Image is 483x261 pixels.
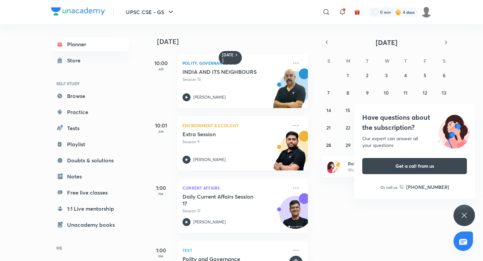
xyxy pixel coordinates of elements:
[327,160,341,173] img: referral
[342,105,353,115] button: September 15, 2025
[385,58,389,64] abbr: Wednesday
[362,158,467,174] button: Get a call from us
[331,38,441,47] button: [DATE]
[345,107,350,113] abbr: September 15, 2025
[326,107,331,113] abbr: September 14, 2025
[323,87,334,98] button: September 7, 2025
[424,58,426,64] abbr: Friday
[51,54,129,67] a: Store
[342,122,353,133] button: September 22, 2025
[342,87,353,98] button: September 8, 2025
[348,167,430,173] p: Win a laptop, vouchers & more
[51,105,129,119] a: Practice
[182,59,288,67] p: Polity, Governance & IR
[51,242,129,254] h6: ME
[51,7,105,17] a: Company Logo
[381,87,392,98] button: September 10, 2025
[148,129,174,134] p: AM
[346,58,350,64] abbr: Monday
[327,58,330,64] abbr: Sunday
[51,121,129,135] a: Tests
[279,200,312,232] img: Avatar
[362,87,373,98] button: September 9, 2025
[385,72,388,79] abbr: September 3, 2025
[182,208,288,214] p: Session 17
[366,90,369,96] abbr: September 9, 2025
[51,218,129,231] a: Unacademy books
[354,9,360,15] img: avatar
[362,112,467,133] h4: Have questions about the subscription?
[352,7,363,17] button: avatar
[366,72,368,79] abbr: September 2, 2025
[424,72,426,79] abbr: September 5, 2025
[51,170,129,183] a: Notes
[395,9,401,15] img: streak
[362,135,467,149] div: Our expert can answer all your questions
[51,89,129,103] a: Browse
[323,122,334,133] button: September 21, 2025
[400,70,411,81] button: September 4, 2025
[404,90,408,96] abbr: September 11, 2025
[381,70,392,81] button: September 3, 2025
[433,112,475,149] img: ttu_illustration_new.svg
[193,219,226,225] p: [PERSON_NAME]
[51,138,129,151] a: Playlist
[342,140,353,150] button: September 29, 2025
[51,78,129,89] h6: SELF STUDY
[327,90,330,96] abbr: September 7, 2025
[51,7,105,15] img: Company Logo
[400,87,411,98] button: September 11, 2025
[182,76,288,83] p: Session 13
[67,56,85,64] div: Store
[157,38,315,46] h4: [DATE]
[345,142,351,148] abbr: September 29, 2025
[182,184,288,192] p: Current Affairs
[366,58,369,64] abbr: Tuesday
[222,52,234,63] h6: [DATE]
[122,5,179,19] button: UPSC CSE - GS
[182,131,266,138] h5: Extra Session
[342,70,353,81] button: September 1, 2025
[323,105,334,115] button: September 14, 2025
[326,124,331,131] abbr: September 21, 2025
[420,87,430,98] button: September 12, 2025
[443,58,445,64] abbr: Saturday
[326,142,331,148] abbr: September 28, 2025
[362,70,373,81] button: September 2, 2025
[345,124,350,131] abbr: September 22, 2025
[439,70,449,81] button: September 6, 2025
[439,87,449,98] button: September 13, 2025
[380,184,397,190] p: Or call us
[421,6,432,18] img: wassim
[182,139,288,145] p: Session 9
[323,140,334,150] button: September 28, 2025
[148,67,174,71] p: AM
[423,90,427,96] abbr: September 12, 2025
[193,94,226,100] p: [PERSON_NAME]
[404,58,407,64] abbr: Thursday
[420,70,430,81] button: September 5, 2025
[384,90,389,96] abbr: September 10, 2025
[51,186,129,199] a: Free live classes
[346,90,349,96] abbr: September 8, 2025
[443,72,445,79] abbr: September 6, 2025
[182,193,266,207] h5: Daily Current Affairs Session 17
[51,154,129,167] a: Doubts & solutions
[148,192,174,196] p: PM
[148,121,174,129] h5: 10:01
[182,68,266,75] h5: INDIA AND ITS NEIGHBOURS
[348,160,430,167] h6: Refer friends
[182,121,288,129] p: Environment & Ecology
[406,184,449,191] h6: [PHONE_NUMBER]
[182,246,288,254] p: Test
[376,38,397,47] span: [DATE]
[148,246,174,254] h5: 1:00
[404,72,407,79] abbr: September 4, 2025
[51,38,129,51] a: Planner
[148,184,174,192] h5: 1:00
[399,184,449,191] a: [PHONE_NUMBER]
[271,68,308,115] img: unacademy
[148,59,174,67] h5: 10:00
[347,72,349,79] abbr: September 1, 2025
[271,131,308,177] img: unacademy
